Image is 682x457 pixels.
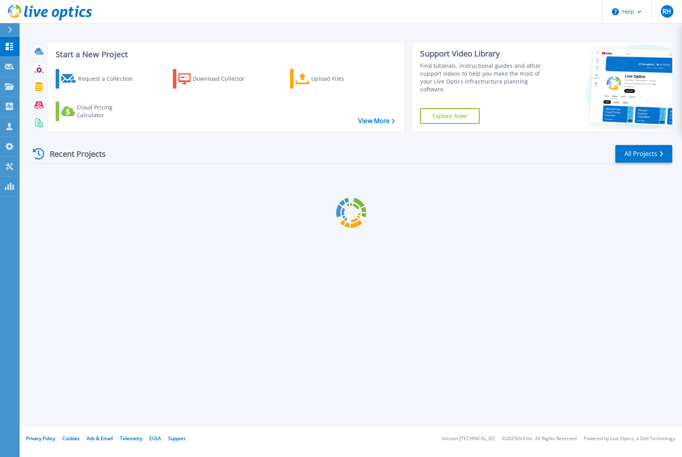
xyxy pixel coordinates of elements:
[149,435,161,442] a: EULA
[78,71,141,87] div: Request a Collection
[56,102,143,121] a: Cloud Pricing Calculator
[311,71,374,87] div: Upload Files
[615,145,672,163] a: All Projects
[420,49,552,59] div: Support Video Library
[420,108,480,124] a: Explore Now!
[168,435,185,442] a: Support
[120,435,142,442] a: Telemetry
[584,436,675,441] li: Powered by Live Optics, a Dell Technology
[56,69,143,89] a: Request a Collection
[502,436,577,441] li: © 2025 Dell Inc. All Rights Reserved
[56,50,395,59] h3: Start a New Project
[173,69,260,89] a: Download Collector
[358,117,395,125] a: View More
[30,144,116,163] div: Recent Projects
[193,71,256,87] div: Download Collector
[420,62,552,93] div: Find tutorials, instructional guides and other support videos to help you make the most of your L...
[62,435,80,442] a: Cookies
[77,103,140,119] div: Cloud Pricing Calculator
[26,435,55,442] a: Privacy Policy
[87,435,113,442] a: Ads & Email
[290,69,377,89] a: Upload Files
[442,436,495,441] li: Version: [TECHNICAL_ID]
[662,8,671,15] span: RH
